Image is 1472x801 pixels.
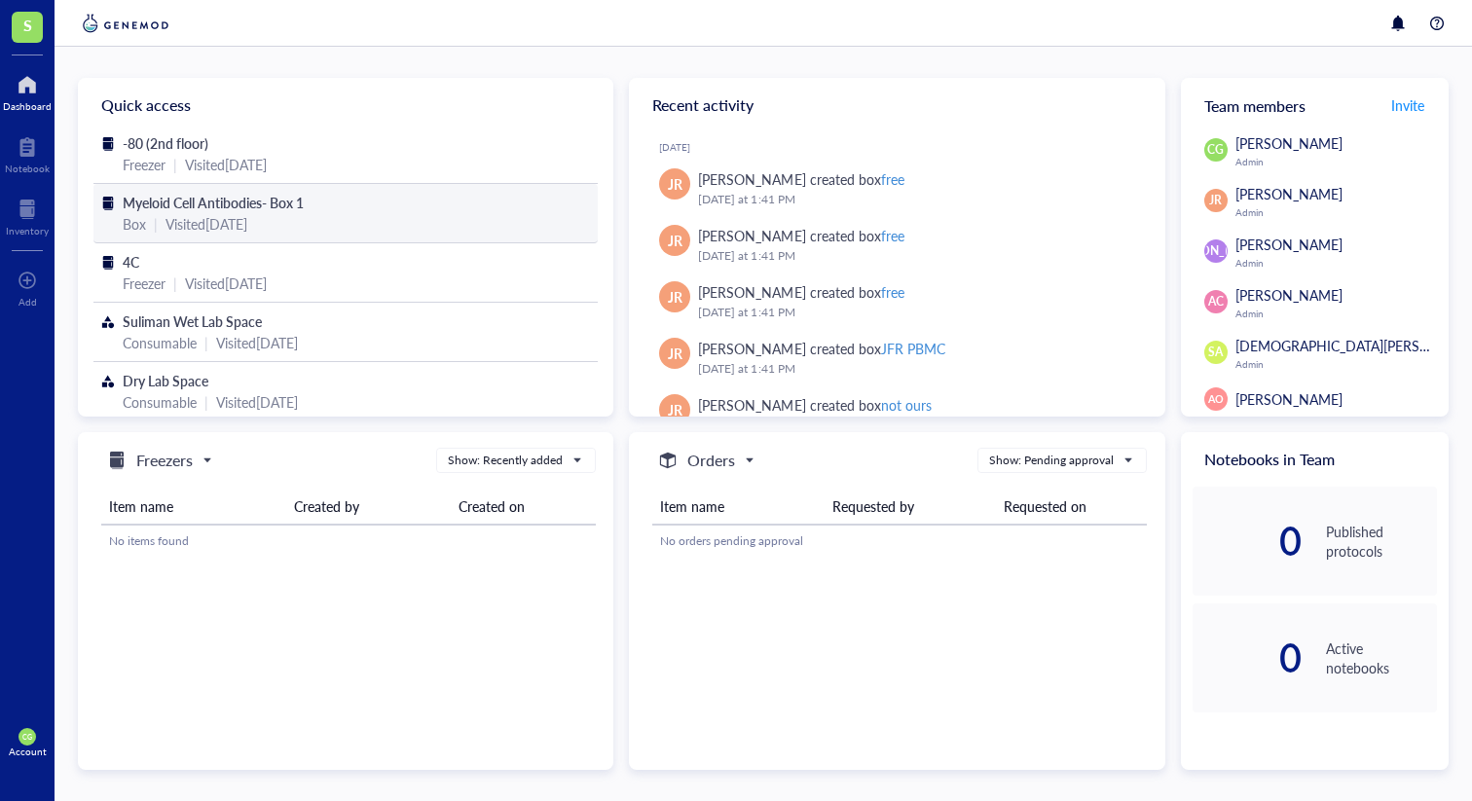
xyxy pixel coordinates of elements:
[881,169,904,189] div: free
[1235,133,1343,153] span: [PERSON_NAME]
[154,213,158,235] div: |
[9,746,47,757] div: Account
[881,282,904,302] div: free
[1207,141,1224,159] span: CG
[1209,192,1222,209] span: JR
[1235,206,1437,218] div: Admin
[1235,235,1343,254] span: [PERSON_NAME]
[652,489,824,525] th: Item name
[1390,90,1425,121] button: Invite
[123,311,262,331] span: Suliman Wet Lab Space
[1326,522,1437,561] div: Published protocols
[668,173,682,195] span: JR
[5,163,50,174] div: Notebook
[668,286,682,308] span: JR
[123,273,166,294] div: Freezer
[123,371,208,390] span: Dry Lab Space
[1193,642,1304,674] div: 0
[448,452,563,469] div: Show: Recently added
[698,246,1133,266] div: [DATE] at 1:41 PM
[123,154,166,175] div: Freezer
[1235,389,1343,409] span: [PERSON_NAME]
[3,69,52,112] a: Dashboard
[123,252,139,272] span: 4C
[18,296,37,308] div: Add
[1235,184,1343,203] span: [PERSON_NAME]
[1208,391,1224,407] span: AO
[1208,293,1224,310] span: AC
[644,217,1149,273] a: JR[PERSON_NAME] created boxfree[DATE] at 1:41 PM
[185,273,267,294] div: Visited [DATE]
[204,391,208,413] div: |
[1235,156,1437,167] div: Admin
[1193,526,1304,557] div: 0
[629,78,1164,132] div: Recent activity
[123,391,197,413] div: Consumable
[698,168,903,190] div: [PERSON_NAME] created box
[644,273,1149,330] a: JR[PERSON_NAME] created boxfree[DATE] at 1:41 PM
[23,13,32,37] span: S
[1235,285,1343,305] span: [PERSON_NAME]
[698,338,944,359] div: [PERSON_NAME] created box
[996,489,1147,525] th: Requested on
[1181,432,1449,487] div: Notebooks in Team
[659,141,1149,153] div: [DATE]
[881,339,945,358] div: JFR PBMC
[123,193,304,212] span: Myeloid Cell Antibodies- Box 1
[668,343,682,364] span: JR
[123,332,197,353] div: Consumable
[644,161,1149,217] a: JR[PERSON_NAME] created boxfree[DATE] at 1:41 PM
[687,449,735,472] h5: Orders
[1235,257,1437,269] div: Admin
[1235,358,1468,370] div: Admin
[698,225,903,246] div: [PERSON_NAME] created box
[1326,638,1437,677] div: Active notebooks
[22,733,32,742] span: CG
[660,532,1139,550] div: No orders pending approval
[881,226,904,245] div: free
[1391,95,1424,115] span: Invite
[451,489,596,525] th: Created on
[185,154,267,175] div: Visited [DATE]
[1168,242,1263,260] span: [PERSON_NAME]
[698,303,1133,322] div: [DATE] at 1:41 PM
[698,359,1133,379] div: [DATE] at 1:41 PM
[204,332,208,353] div: |
[5,131,50,174] a: Notebook
[286,489,451,525] th: Created by
[698,281,903,303] div: [PERSON_NAME] created box
[216,332,298,353] div: Visited [DATE]
[101,489,286,525] th: Item name
[173,154,177,175] div: |
[6,194,49,237] a: Inventory
[173,273,177,294] div: |
[644,330,1149,386] a: JR[PERSON_NAME] created boxJFR PBMC[DATE] at 1:41 PM
[78,78,613,132] div: Quick access
[136,449,193,472] h5: Freezers
[78,12,173,35] img: genemod-logo
[6,225,49,237] div: Inventory
[698,190,1133,209] div: [DATE] at 1:41 PM
[668,230,682,251] span: JR
[1181,78,1449,132] div: Team members
[216,391,298,413] div: Visited [DATE]
[989,452,1114,469] div: Show: Pending approval
[123,133,208,153] span: -80 (2nd floor)
[825,489,996,525] th: Requested by
[3,100,52,112] div: Dashboard
[166,213,247,235] div: Visited [DATE]
[123,213,146,235] div: Box
[109,532,588,550] div: No items found
[1235,308,1437,319] div: Admin
[1208,344,1223,361] span: SA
